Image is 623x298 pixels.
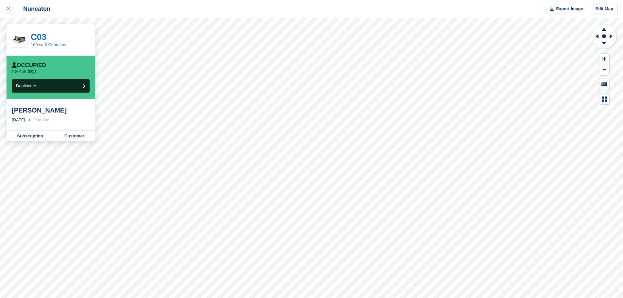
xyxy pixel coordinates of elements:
[16,83,36,88] span: Deallocate
[599,54,609,64] button: Zoom In
[27,119,31,121] img: arrow-right-light-icn-cde0832a797a2874e46488d9cf13f60e5c3a73dbe684e267c42b8395dfbc2abf.svg
[12,62,46,69] div: Occupied
[599,64,609,75] button: Zoom Out
[31,32,46,42] a: C03
[7,131,54,141] a: Subscription
[31,42,67,47] a: 160 sq ft Container
[599,94,609,104] button: Map Legend
[12,34,27,46] img: 20-ft-container.jpg
[17,5,50,13] div: Nuneaton
[599,79,609,90] button: Keyboard Shortcuts
[12,79,90,93] button: Deallocate
[54,131,95,141] a: Customer
[12,69,37,74] p: For 468 days
[12,117,25,123] div: [DATE]
[12,106,90,114] div: [PERSON_NAME]
[591,4,618,14] a: Edit Map
[546,4,583,14] button: Export Image
[33,117,49,123] div: Ongoing
[556,6,583,12] span: Export Image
